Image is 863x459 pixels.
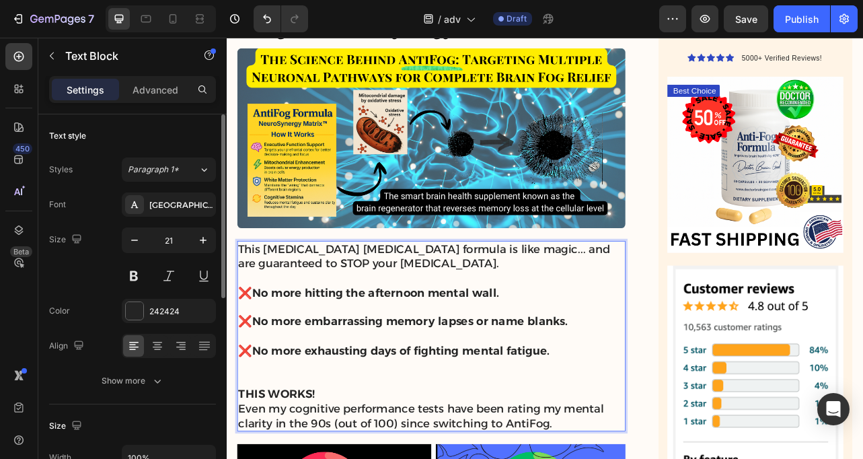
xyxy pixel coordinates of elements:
[735,13,757,25] span: Save
[15,351,32,368] strong: ❌
[566,61,621,75] p: Best Choice
[133,83,178,97] p: Advanced
[559,50,782,273] img: gempages_578976618014311217-1d9f7106-6508-45f1-86f9-8ebbb7075a7b.png
[724,5,768,32] button: Save
[149,199,213,211] div: [GEOGRAPHIC_DATA]
[32,351,433,368] strong: No more embarrassing memory lapses or name blanks.
[5,5,100,32] button: 7
[49,231,85,249] div: Size
[13,143,32,154] div: 450
[15,260,486,295] span: This [MEDICAL_DATA] [MEDICAL_DATA] formula is like magic... and are guaranteed to STOP your [MEDI...
[49,305,70,317] div: Color
[227,38,863,459] iframe: Design area
[49,164,73,176] div: Styles
[102,374,164,388] div: Show more
[444,12,461,26] span: adv
[49,199,66,211] div: Font
[785,12,819,26] div: Publish
[506,13,527,25] span: Draft
[774,5,830,32] button: Publish
[67,83,104,97] p: Settings
[149,306,213,318] div: 242424
[32,315,346,332] strong: No more hitting the afternoon mental wall.
[438,12,441,26] span: /
[65,48,180,64] p: Text Block
[653,21,755,31] span: 5000+ Verified Reviews!
[122,157,216,182] button: Paragraph 1*
[15,315,32,332] strong: ❌
[49,369,216,393] button: Show more
[254,5,308,32] div: Undo/Redo
[49,417,85,435] div: Size
[49,130,86,142] div: Text style
[88,11,94,27] p: 7
[128,164,179,176] span: Paragraph 1*
[817,393,850,425] div: Open Intercom Messenger
[49,337,87,355] div: Align
[10,246,32,257] div: Beta
[32,388,410,405] strong: No more exhausting days of fighting mental fatigue.
[15,388,32,405] strong: ❌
